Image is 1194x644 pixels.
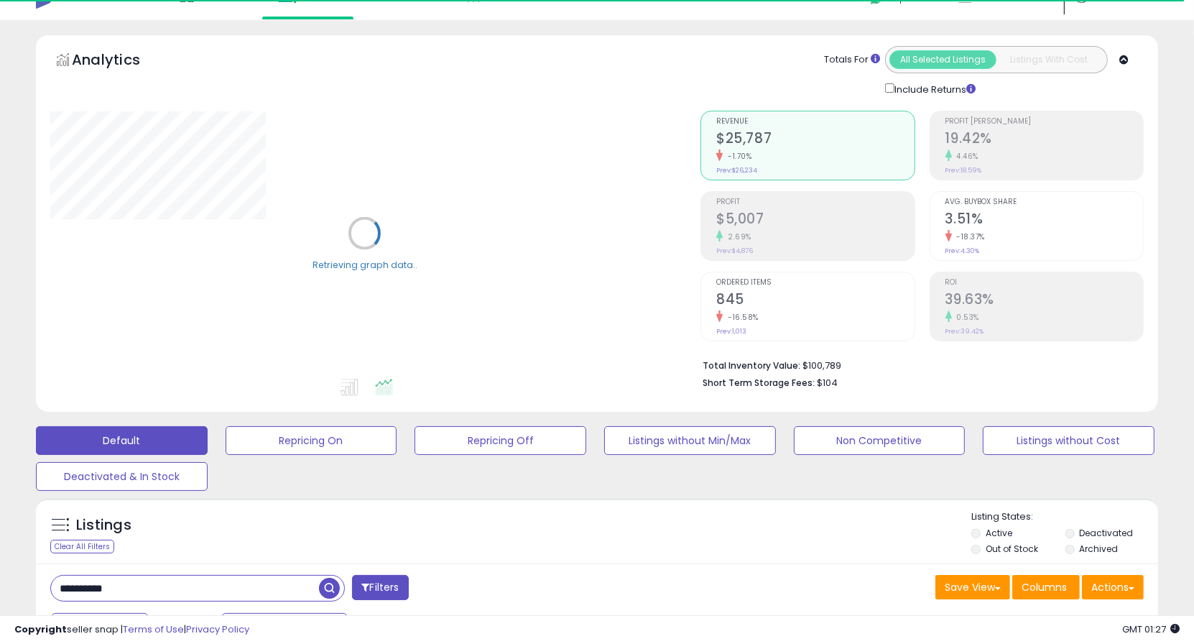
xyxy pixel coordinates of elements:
small: 0.53% [952,312,980,323]
small: Prev: 1,013 [716,327,746,336]
button: Sep-02 - Sep-08 [222,613,347,638]
span: $104 [817,376,838,390]
button: Filters [352,575,408,600]
small: Prev: 4.30% [945,247,980,255]
strong: Copyright [14,622,67,636]
a: Terms of Use [123,622,184,636]
h2: 845 [716,291,914,310]
button: Actions [1082,575,1144,599]
div: seller snap | | [14,623,249,637]
span: Columns [1022,580,1067,594]
li: $100,789 [703,356,1133,373]
button: Listings without Cost [983,426,1154,455]
small: -1.70% [723,151,751,162]
small: -16.58% [723,312,759,323]
span: 2025-09-16 01:27 GMT [1122,622,1180,636]
button: Default [36,426,208,455]
p: Listing States: [971,510,1157,524]
a: Privacy Policy [186,622,249,636]
button: Listings without Min/Max [604,426,776,455]
h5: Listings [76,515,131,535]
small: 4.46% [952,151,979,162]
button: Repricing On [226,426,397,455]
b: Total Inventory Value: [703,359,800,372]
h2: $25,787 [716,130,914,149]
button: Repricing Off [415,426,586,455]
h2: 3.51% [945,211,1143,230]
span: Ordered Items [716,279,914,287]
span: Avg. Buybox Share [945,198,1143,206]
label: Archived [1079,543,1118,555]
span: Profit [PERSON_NAME] [945,118,1143,126]
h5: Analytics [72,50,168,73]
small: Prev: 18.59% [945,166,982,175]
div: Totals For [824,53,880,67]
small: -18.37% [952,231,986,242]
h2: $5,007 [716,211,914,230]
span: ROI [945,279,1143,287]
button: Save View [935,575,1010,599]
span: Profit [716,198,914,206]
button: Last 7 Days [52,613,148,638]
button: Non Competitive [794,426,966,455]
button: Deactivated & In Stock [36,462,208,491]
label: Active [986,527,1012,539]
label: Out of Stock [986,543,1038,555]
small: Prev: 39.42% [945,327,984,336]
small: 2.69% [723,231,751,242]
button: Columns [1012,575,1080,599]
span: Revenue [716,118,914,126]
small: Prev: $26,234 [716,166,757,175]
div: Include Returns [874,80,993,96]
h2: 39.63% [945,291,1143,310]
div: Retrieving graph data.. [313,258,417,271]
b: Short Term Storage Fees: [703,377,815,389]
button: All Selected Listings [889,50,996,69]
div: Clear All Filters [50,540,114,553]
label: Deactivated [1079,527,1133,539]
button: Listings With Cost [996,50,1103,69]
h2: 19.42% [945,130,1143,149]
small: Prev: $4,876 [716,247,753,255]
